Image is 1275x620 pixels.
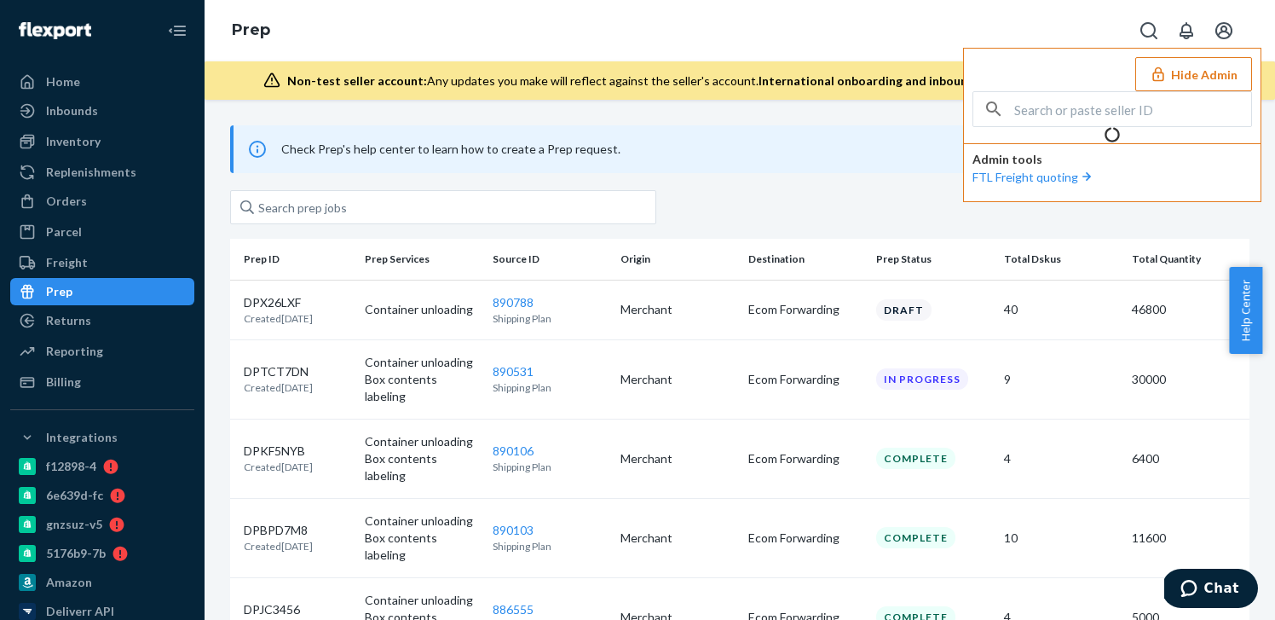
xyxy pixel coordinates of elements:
div: Home [46,73,80,90]
p: Merchant [620,301,735,318]
p: 46800 [1132,301,1239,318]
p: Box contents labeling [365,371,479,405]
a: 886555 [493,602,534,617]
p: Created [DATE] [244,460,313,474]
div: Billing [46,374,81,391]
p: Merchant [620,450,735,467]
p: Shipping Plan [493,539,607,553]
a: Returns [10,307,194,334]
a: Replenishments [10,159,194,186]
button: Open Search Box [1132,14,1166,48]
button: Open account menu [1207,14,1241,48]
th: Total Quantity [1125,239,1253,280]
button: Help Center [1229,267,1262,354]
a: Inbounds [10,97,194,125]
button: Hide Admin [1135,57,1252,91]
iframe: Opens a widget where you can chat to one of our agents [1164,569,1258,611]
th: Prep ID [230,239,358,280]
p: 4 [1004,450,1118,467]
th: Source ID [486,239,614,280]
div: Draft [876,299,932,321]
p: Box contents labeling [365,530,479,564]
th: Prep Services [358,239,486,280]
p: DPJC3456 [244,601,313,618]
p: Container unloading [365,433,479,450]
p: Ecom Forwarding [748,301,862,318]
p: Container unloading [365,354,479,371]
a: Billing [10,368,194,396]
div: Complete [876,448,955,469]
p: Created [DATE] [244,311,313,326]
p: Merchant [620,530,735,547]
div: Prep [46,283,72,300]
a: 890103 [493,523,534,537]
span: Non-test seller account: [287,73,427,88]
div: Returns [46,312,91,329]
a: gnzsuz-v5 [10,511,194,538]
div: Integrations [46,429,118,446]
th: Total Dskus [997,239,1125,280]
a: 890531 [493,364,534,379]
a: Orders [10,188,194,215]
p: DPTCT7DN [244,363,313,380]
p: Shipping Plan [493,311,607,326]
p: Container unloading [365,301,479,318]
th: Prep Status [869,239,997,280]
a: 890106 [493,443,534,458]
a: 6e639d-fc [10,482,194,509]
a: Freight [10,249,194,276]
button: Close Navigation [160,14,194,48]
a: Inventory [10,128,194,155]
p: 11600 [1132,530,1239,547]
p: 9 [1004,371,1118,388]
p: DPX26LXF [244,294,313,311]
th: Destination [741,239,869,280]
a: f12898-4 [10,453,194,480]
ol: breadcrumbs [218,6,284,55]
input: Search or paste seller ID [1014,92,1251,126]
div: Replenishments [46,164,136,181]
span: International onboarding and inbounding may not work during impersonation. [759,73,1200,88]
p: 30000 [1132,371,1239,388]
a: Amazon [10,569,194,596]
p: Ecom Forwarding [748,450,862,467]
div: Deliverr API [46,603,114,620]
a: Parcel [10,218,194,246]
p: 10 [1004,530,1118,547]
th: Origin [614,239,741,280]
p: Admin tools [972,151,1252,168]
div: 6e639d-fc [46,487,103,504]
div: Parcel [46,223,82,240]
p: DPKF5NYB [244,443,313,460]
a: Home [10,68,194,96]
a: Prep [10,278,194,305]
div: In progress [876,368,968,390]
div: f12898-4 [46,458,96,475]
div: Complete [876,527,955,548]
p: Merchant [620,371,735,388]
a: 890788 [493,295,534,310]
div: Reporting [46,343,103,360]
div: 5176b9-7b [46,545,106,562]
p: Created [DATE] [244,539,313,553]
p: Shipping Plan [493,460,607,474]
button: Open notifications [1169,14,1203,48]
p: Container unloading [365,513,479,530]
p: 6400 [1132,450,1239,467]
a: FTL Freight quoting [972,170,1095,184]
p: Created [DATE] [244,380,313,395]
div: Inbounds [46,102,98,119]
div: gnzsuz-v5 [46,516,102,533]
div: Amazon [46,574,92,591]
a: Prep [232,20,270,39]
div: Any updates you make will reflect against the seller's account. [287,72,1200,90]
div: Orders [46,193,87,210]
p: Container unloading [365,592,479,609]
p: Shipping Plan [493,380,607,395]
img: Flexport logo [19,22,91,39]
input: Search prep jobs [230,190,656,224]
div: Inventory [46,133,101,150]
a: 5176b9-7b [10,540,194,567]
